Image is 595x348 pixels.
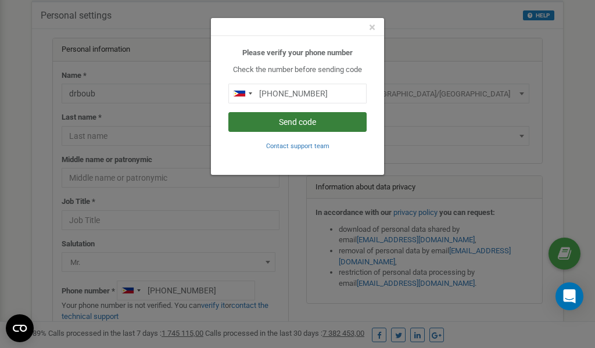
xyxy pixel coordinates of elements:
small: Contact support team [266,142,329,150]
button: Open CMP widget [6,314,34,342]
button: Close [369,21,375,34]
p: Check the number before sending code [228,64,367,76]
button: Send code [228,112,367,132]
div: Open Intercom Messenger [555,282,583,310]
span: × [369,20,375,34]
div: Telephone country code [229,84,256,103]
a: Contact support team [266,141,329,150]
input: 0905 123 4567 [228,84,367,103]
b: Please verify your phone number [242,48,353,57]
